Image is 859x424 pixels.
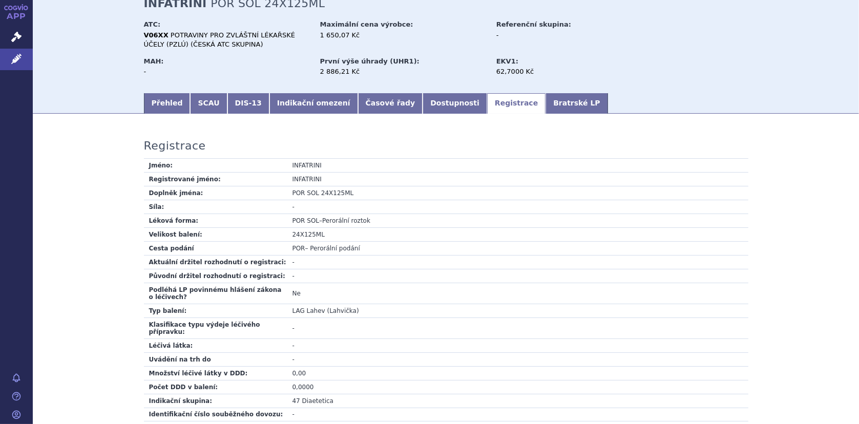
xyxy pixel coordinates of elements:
[287,338,748,352] td: -
[496,67,612,76] div: 62,7000 Kč
[144,283,287,304] td: Podléhá LP povinnému hlášení zákona o léčivech?
[287,352,748,366] td: -
[287,241,748,255] td: – Perorální podání
[269,93,358,114] a: Indikační omezení
[292,370,306,377] span: 0,00
[320,20,413,28] strong: Maximální cena výrobce:
[358,93,423,114] a: Časové řady
[144,304,287,317] td: Typ balení:
[287,317,748,338] td: -
[190,93,227,114] a: SCAU
[292,217,320,224] span: POR SOL
[144,139,206,153] h3: Registrace
[320,67,487,76] div: 2 886,21 Kč
[287,186,748,200] td: POR SOL 24X125ML
[144,20,161,28] strong: ATC:
[144,31,295,48] span: POTRAVINY PRO ZVLÁŠTNÍ LÉKAŘSKÉ ÚČELY (PZLÚ) (ČESKÁ ATC SKUPINA)
[287,269,748,283] td: -
[287,159,748,173] td: INFATRINI
[144,67,310,76] div: -
[144,408,287,421] td: Identifikační číslo souběžného dovozu:
[546,93,607,114] a: Bratrské LP
[144,186,287,200] td: Doplněk jména:
[287,380,748,394] td: 0,0000
[307,307,359,314] span: Lahev (Lahvička)
[144,214,287,227] td: Léková forma:
[144,380,287,394] td: Počet DDD v balení:
[292,397,300,405] span: 47
[287,200,748,214] td: -
[144,200,287,214] td: Síla:
[287,214,748,227] td: –
[487,93,546,114] a: Registrace
[287,227,748,241] td: 24X125ML
[423,93,487,114] a: Dostupnosti
[144,227,287,241] td: Velikost balení:
[144,338,287,352] td: Léčivá látka:
[144,241,287,255] td: Cesta podání
[292,307,305,314] span: LAG
[227,93,269,114] a: DIS-13
[287,283,748,304] td: Ne
[496,57,518,65] strong: EKV1:
[144,366,287,380] td: Množství léčivé látky v DDD:
[144,317,287,338] td: Klasifikace typu výdeje léčivého přípravku:
[287,255,748,269] td: -
[302,397,333,405] span: Diaetetica
[144,31,169,39] strong: V06XX
[496,20,571,28] strong: Referenční skupina:
[144,57,164,65] strong: MAH:
[144,93,191,114] a: Přehled
[320,31,487,40] div: 1 650,07 Kč
[144,172,287,186] td: Registrované jméno:
[496,31,612,40] div: -
[287,172,748,186] td: INFATRINI
[320,57,420,65] strong: První výše úhrady (UHR1):
[292,245,305,252] span: POR
[144,255,287,269] td: Aktuální držitel rozhodnutí o registraci:
[287,408,748,421] td: -
[144,352,287,366] td: Uvádění na trh do
[144,159,287,173] td: Jméno:
[322,217,370,224] span: Perorální roztok
[144,394,287,408] td: Indikační skupina:
[144,269,287,283] td: Původní držitel rozhodnutí o registraci:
